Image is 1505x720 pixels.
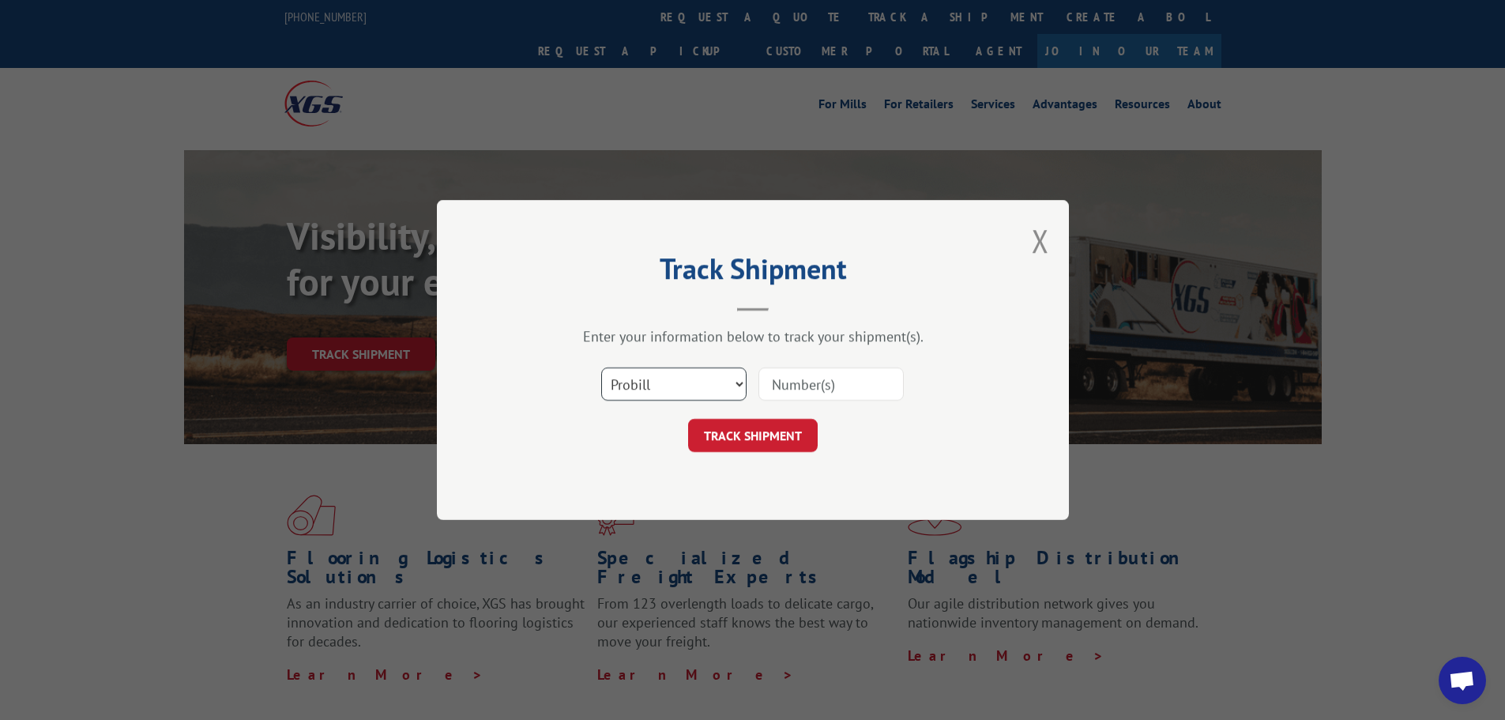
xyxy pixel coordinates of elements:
button: TRACK SHIPMENT [688,419,818,452]
div: Enter your information below to track your shipment(s). [516,327,990,345]
div: Open chat [1439,657,1486,704]
h2: Track Shipment [516,258,990,288]
input: Number(s) [758,368,904,401]
button: Close modal [1032,220,1049,262]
